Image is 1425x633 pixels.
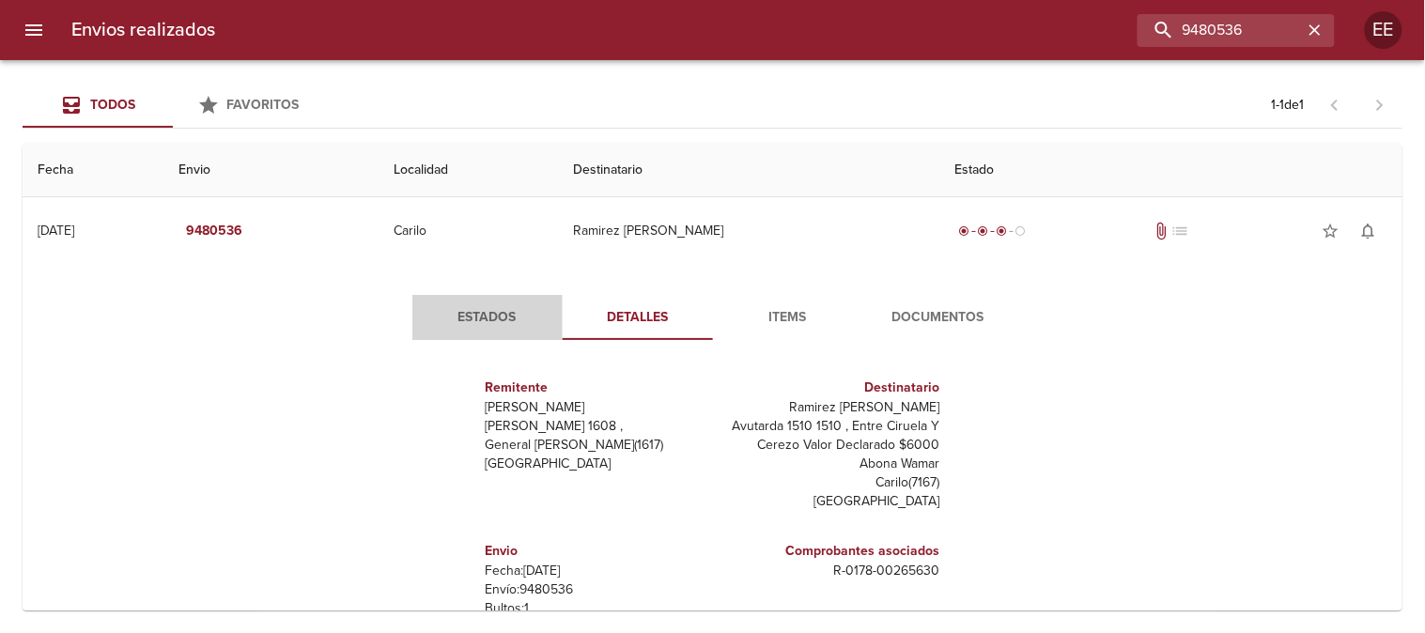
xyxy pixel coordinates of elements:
[955,222,1030,240] div: En viaje
[486,436,705,455] p: General [PERSON_NAME] ( 1617 )
[997,225,1008,237] span: radio_button_checked
[1272,96,1305,115] p: 1 - 1 de 1
[379,144,559,197] th: Localidad
[379,197,559,265] td: Carilo
[720,562,940,580] p: R - 0178 - 00265630
[164,144,379,197] th: Envio
[424,306,551,330] span: Estados
[1350,212,1387,250] button: Activar notificaciones
[23,83,323,128] div: Tabs Envios
[1153,222,1171,240] span: Tiene documentos adjuntos
[187,220,243,243] em: 9480536
[486,455,705,473] p: [GEOGRAPHIC_DATA]
[486,562,705,580] p: Fecha: [DATE]
[720,398,940,417] p: Ramirez [PERSON_NAME]
[1365,11,1402,49] div: EE
[1171,222,1190,240] span: No tiene pedido asociado
[71,15,215,45] h6: Envios realizados
[486,398,705,417] p: [PERSON_NAME]
[38,223,74,239] div: [DATE]
[486,599,705,618] p: Bultos: 1
[720,473,940,492] p: Carilo ( 7167 )
[558,197,940,265] td: Ramirez [PERSON_NAME]
[720,378,940,398] h6: Destinatario
[23,144,164,197] th: Fecha
[1359,222,1378,240] span: notifications_none
[1015,225,1027,237] span: radio_button_unchecked
[486,378,705,398] h6: Remitente
[1312,212,1350,250] button: Agregar a favoritos
[1365,11,1402,49] div: Abrir información de usuario
[724,306,852,330] span: Items
[959,225,970,237] span: radio_button_checked
[227,97,300,113] span: Favoritos
[720,492,940,511] p: [GEOGRAPHIC_DATA]
[1357,83,1402,128] span: Pagina siguiente
[978,225,989,237] span: radio_button_checked
[90,97,135,113] span: Todos
[1312,95,1357,114] span: Pagina anterior
[940,144,1402,197] th: Estado
[11,8,56,53] button: menu
[486,417,705,436] p: [PERSON_NAME] 1608 ,
[1322,222,1340,240] span: star_border
[486,541,705,562] h6: Envio
[720,541,940,562] h6: Comprobantes asociados
[875,306,1002,330] span: Documentos
[1138,14,1303,47] input: buscar
[720,417,940,473] p: Avutarda 1510 1510 , Entre Ciruela Y Cerezo Valor Declarado $6000 Abona Wamar
[486,580,705,599] p: Envío: 9480536
[574,306,702,330] span: Detalles
[558,144,940,197] th: Destinatario
[412,295,1014,340] div: Tabs detalle de guia
[179,214,251,249] button: 9480536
